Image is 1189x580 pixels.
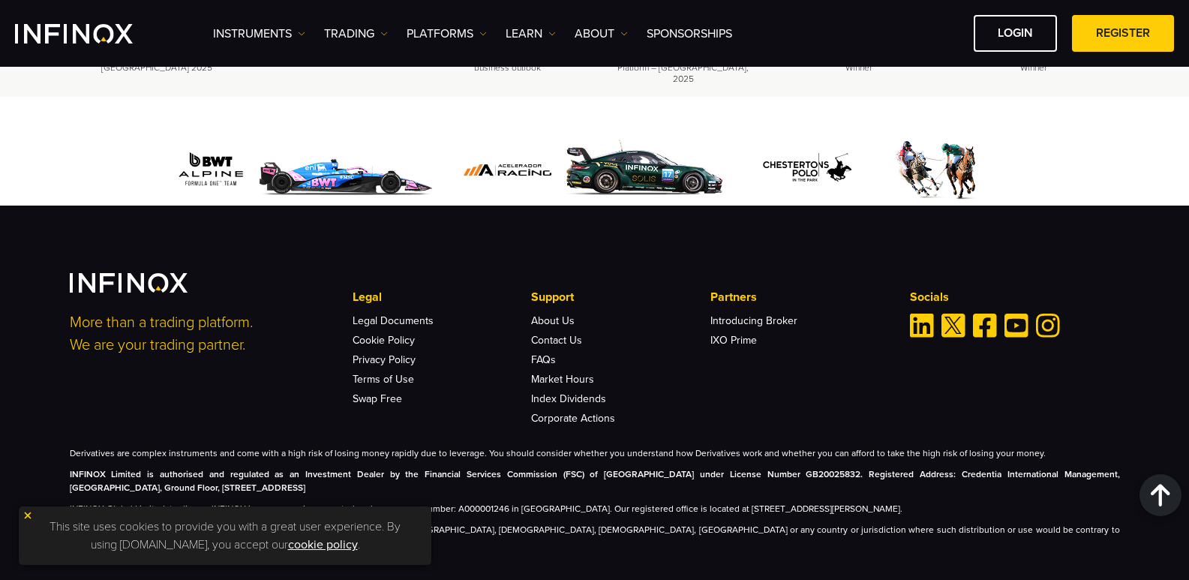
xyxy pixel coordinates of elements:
[531,288,710,306] p: Support
[353,334,415,347] a: Cookie Policy
[213,25,305,43] a: Instruments
[973,314,997,338] a: Facebook
[353,314,434,327] a: Legal Documents
[70,446,1120,460] p: Derivatives are complex instruments and come with a high risk of losing money rapidly due to leve...
[1072,15,1174,52] a: REGISTER
[647,25,732,43] a: SPONSORSHIPS
[710,288,889,306] p: Partners
[1004,314,1028,338] a: Youtube
[531,392,606,405] a: Index Dividends
[974,15,1057,52] a: LOGIN
[1036,314,1060,338] a: Instagram
[531,334,582,347] a: Contact Us
[407,25,487,43] a: PLATFORMS
[531,314,575,327] a: About Us
[710,314,797,327] a: Introducing Broker
[910,288,1120,306] p: Socials
[531,412,615,425] a: Corporate Actions
[575,25,628,43] a: ABOUT
[710,334,757,347] a: IXO Prime
[70,469,1120,493] strong: INFINOX Limited is authorised and regulated as an Investment Dealer by the Financial Services Com...
[70,523,1120,550] p: The information on this site is not directed at residents of [GEOGRAPHIC_DATA], [DEMOGRAPHIC_DATA...
[614,39,752,85] p: - Most Innovative Trading Platform – [GEOGRAPHIC_DATA], 2025
[353,288,531,306] p: Legal
[70,502,1120,515] p: INFINOX Global Limited, trading as INFINOX is a company incorporated under company number: A00000...
[910,314,934,338] a: Linkedin
[439,39,577,74] p: - World business outlook
[26,514,424,557] p: This site uses cookies to provide you with a great user experience. By using [DOMAIN_NAME], you a...
[531,353,556,366] a: FAQs
[965,39,1103,74] p: - Brand Review Magazine Award Winner
[506,25,556,43] a: Learn
[324,25,388,43] a: TRADING
[531,373,594,386] a: Market Hours
[790,39,928,74] p: - Brand Review Magazine Award Winner
[288,537,358,552] a: cookie policy
[941,314,965,338] a: Twitter
[23,510,33,521] img: yellow close icon
[15,24,168,44] a: INFINOX Logo
[89,39,227,74] p: - Money Expo [GEOGRAPHIC_DATA] 2025
[353,392,402,405] a: Swap Free
[353,353,416,366] a: Privacy Policy
[353,373,414,386] a: Terms of Use
[70,311,332,356] p: More than a trading platform. We are your trading partner.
